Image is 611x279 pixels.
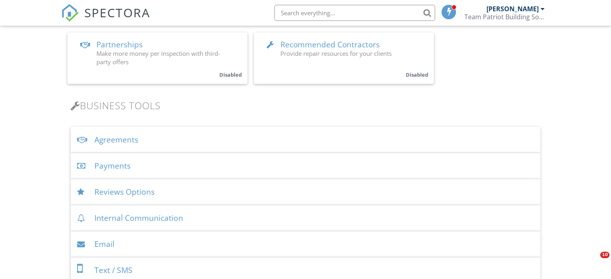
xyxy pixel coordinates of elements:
span: Recommended Contractors [280,39,380,50]
span: 10 [600,252,609,258]
span: Partnerships [96,39,143,50]
div: [PERSON_NAME] [486,5,539,13]
div: Agreements [71,127,540,153]
div: Team Patriot Building Solutions [464,13,545,21]
span: Provide repair resources for your clients [280,49,392,57]
div: Internal Communication [71,205,540,231]
img: The Best Home Inspection Software - Spectora [61,4,79,22]
div: Payments [71,153,540,179]
iframe: Intercom live chat [584,252,603,271]
small: Disabled [219,71,242,78]
span: SPECTORA [84,4,150,21]
input: Search everything... [274,5,435,21]
a: Partnerships Make more money per inspection with third-party offers Disabled [67,33,247,84]
a: SPECTORA [61,11,150,28]
small: Disabled [406,71,428,78]
span: Make more money per inspection with third-party offers [96,49,220,66]
a: Recommended Contractors Provide repair resources for your clients Disabled [254,33,434,84]
div: Email [71,231,540,257]
div: Reviews Options [71,179,540,205]
h3: Business Tools [71,100,540,111]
